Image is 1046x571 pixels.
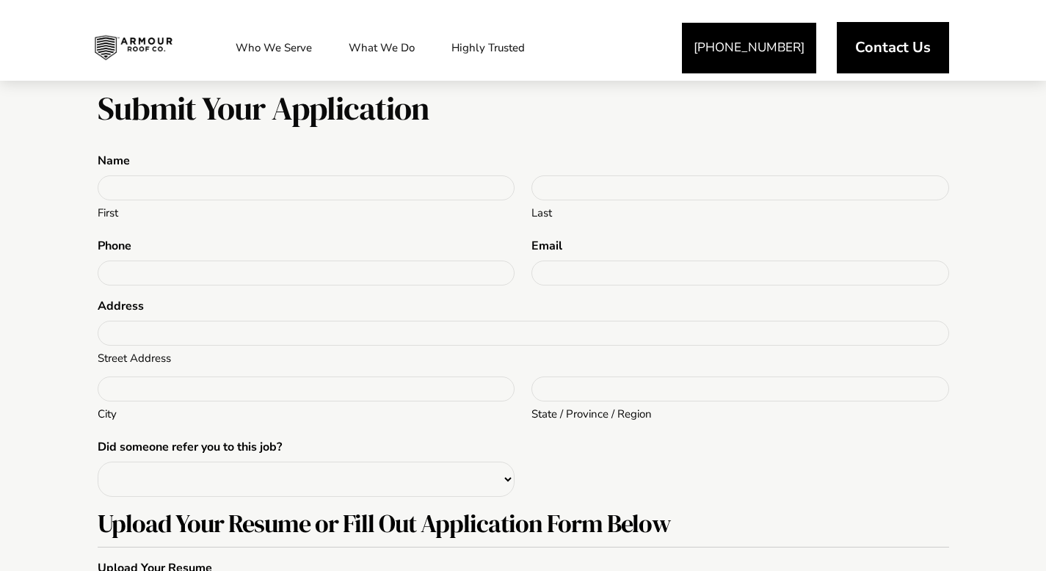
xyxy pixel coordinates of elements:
[83,29,184,66] img: Industrial and Commercial Roofing Company | Armour Roof Co.
[855,40,931,55] span: Contact Us
[98,509,937,541] h3: Upload Your Resume or Fill Out Application Form Below
[98,297,144,315] legend: Address
[531,401,948,423] label: State / Province / Region
[531,237,562,255] label: Email
[98,438,282,456] label: Did someone refer you to this job?
[98,152,130,170] legend: Name
[98,401,515,423] label: City
[98,237,131,255] label: Phone
[437,29,540,66] a: Highly Trusted
[334,29,429,66] a: What We Do
[98,200,515,222] label: First
[221,29,327,66] a: Who We Serve
[682,23,816,73] a: [PHONE_NUMBER]
[98,346,949,367] label: Street Address
[98,90,949,128] span: Submit Your Application
[531,200,948,222] label: Last
[837,22,949,73] a: Contact Us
